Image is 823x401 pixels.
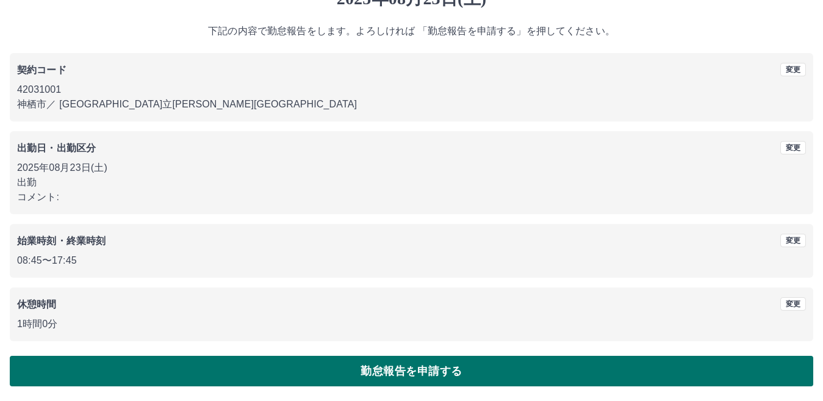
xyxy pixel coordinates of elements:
button: 変更 [780,297,806,311]
button: 変更 [780,141,806,154]
p: コメント: [17,190,806,204]
b: 休憩時間 [17,299,57,309]
p: 出勤 [17,175,806,190]
p: 1時間0分 [17,317,806,331]
b: 出勤日・出勤区分 [17,143,96,153]
button: 変更 [780,63,806,76]
button: 勤怠報告を申請する [10,356,813,386]
p: 下記の内容で勤怠報告をします。よろしければ 「勤怠報告を申請する」を押してください。 [10,24,813,38]
button: 変更 [780,234,806,247]
p: 42031001 [17,82,806,97]
p: 08:45 〜 17:45 [17,253,806,268]
b: 始業時刻・終業時刻 [17,236,106,246]
p: 2025年08月23日(土) [17,161,806,175]
p: 神栖市 ／ [GEOGRAPHIC_DATA]立[PERSON_NAME][GEOGRAPHIC_DATA] [17,97,806,112]
b: 契約コード [17,65,66,75]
